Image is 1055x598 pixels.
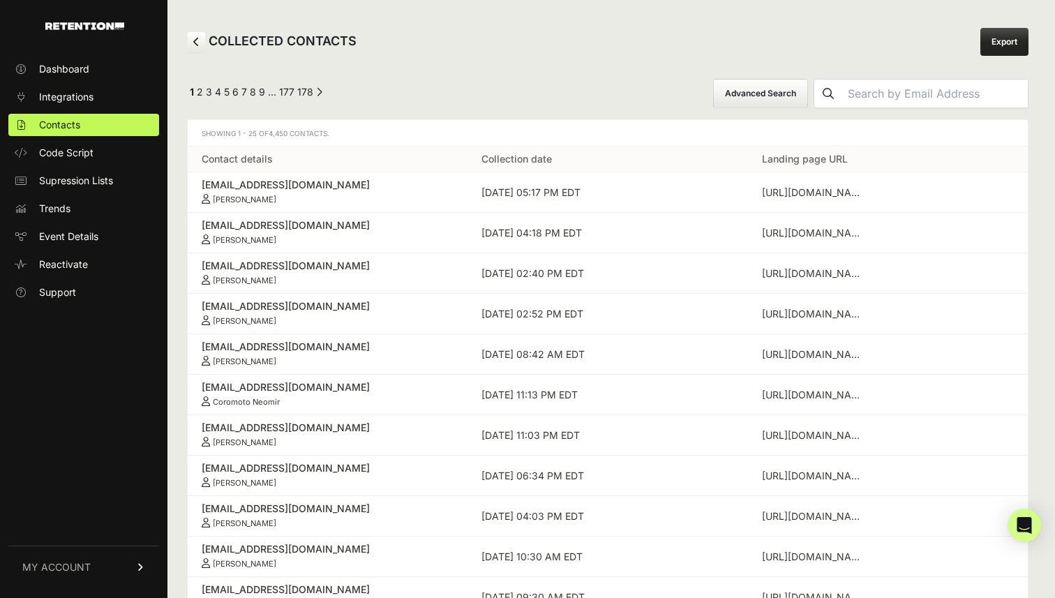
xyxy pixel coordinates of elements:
[202,421,454,447] a: [EMAIL_ADDRESS][DOMAIN_NAME] [PERSON_NAME]
[1008,509,1041,542] div: Open Intercom Messenger
[467,294,747,334] td: [DATE] 02:52 PM EDT
[202,502,454,516] div: [EMAIL_ADDRESS][DOMAIN_NAME]
[467,213,747,253] td: [DATE] 04:18 PM EDT
[467,537,747,577] td: [DATE] 10:30 AM EDT
[8,170,159,192] a: Supression Lists
[202,299,454,313] div: [EMAIL_ADDRESS][DOMAIN_NAME]
[762,153,848,165] a: Landing page URL
[202,259,454,285] a: [EMAIL_ADDRESS][DOMAIN_NAME] [PERSON_NAME]
[279,86,294,98] a: Page 177
[467,334,747,375] td: [DATE] 08:42 AM EDT
[213,397,280,407] small: Coromoto Neomir
[202,153,273,165] a: Contact details
[213,235,276,245] small: [PERSON_NAME]
[762,186,867,200] div: https://www.normalfolks.us/#join
[39,202,70,216] span: Trends
[202,461,454,488] a: [EMAIL_ADDRESS][DOMAIN_NAME] [PERSON_NAME]
[269,129,329,137] span: 4,450 Contacts.
[213,276,276,285] small: [PERSON_NAME]
[39,62,89,76] span: Dashboard
[39,118,80,132] span: Contacts
[202,542,454,569] a: [EMAIL_ADDRESS][DOMAIN_NAME] [PERSON_NAME]
[202,583,454,597] div: [EMAIL_ADDRESS][DOMAIN_NAME]
[202,380,454,407] a: [EMAIL_ADDRESS][DOMAIN_NAME] Coromoto Neomir
[467,253,747,294] td: [DATE] 02:40 PM EDT
[202,299,454,326] a: [EMAIL_ADDRESS][DOMAIN_NAME] [PERSON_NAME]
[39,257,88,271] span: Reactivate
[45,22,124,30] img: Retention.com
[467,172,747,213] td: [DATE] 05:17 PM EDT
[481,153,552,165] a: Collection date
[241,86,247,98] a: Page 7
[39,174,113,188] span: Supression Lists
[8,58,159,80] a: Dashboard
[202,178,454,192] div: [EMAIL_ADDRESS][DOMAIN_NAME]
[202,218,454,232] div: [EMAIL_ADDRESS][DOMAIN_NAME]
[762,509,867,523] div: https://www.normalfolks.us/podcast/welles
[213,195,276,204] small: [PERSON_NAME]
[213,559,276,569] small: [PERSON_NAME]
[8,114,159,136] a: Contacts
[202,542,454,556] div: [EMAIL_ADDRESS][DOMAIN_NAME]
[762,307,867,321] div: https://www.normalfolks.us/podcast
[467,496,747,537] td: [DATE] 04:03 PM EDT
[762,226,867,240] div: https://www.normalfolks.us/podcast/fathermark
[202,218,454,245] a: [EMAIL_ADDRESS][DOMAIN_NAME] [PERSON_NAME]
[202,259,454,273] div: [EMAIL_ADDRESS][DOMAIN_NAME]
[202,421,454,435] div: [EMAIL_ADDRESS][DOMAIN_NAME]
[202,380,454,394] div: [EMAIL_ADDRESS][DOMAIN_NAME]
[762,347,867,361] div: https://www.normalfolks.us/podcast/fathermark
[187,85,322,103] div: Pagination
[39,285,76,299] span: Support
[22,560,91,574] span: MY ACCOUNT
[213,478,276,488] small: [PERSON_NAME]
[762,550,867,564] div: https://www.normalfolks.us/podcast/fathermark
[206,86,212,98] a: Page 3
[8,281,159,304] a: Support
[980,28,1028,56] a: Export
[187,31,357,52] h2: COLLECTED CONTACTS
[762,267,867,281] div: https://www.normalfolks.us/podcast/fathermark
[39,146,93,160] span: Code Script
[467,415,747,456] td: [DATE] 11:03 PM EDT
[202,461,454,475] div: [EMAIL_ADDRESS][DOMAIN_NAME]
[213,357,276,366] small: [PERSON_NAME]
[8,225,159,248] a: Event Details
[259,86,265,98] a: Page 9
[842,80,1028,107] input: Search by Email Address
[202,340,454,366] a: [EMAIL_ADDRESS][DOMAIN_NAME] [PERSON_NAME]
[467,456,747,496] td: [DATE] 06:34 PM EDT
[8,197,159,220] a: Trends
[213,316,276,326] small: [PERSON_NAME]
[224,86,230,98] a: Page 5
[268,86,276,98] span: …
[197,86,203,98] a: Page 2
[762,469,867,483] div: https://www.normalfolks.us/podcast/fathermark
[297,86,313,98] a: Page 178
[190,86,194,98] em: Page 1
[467,375,747,415] td: [DATE] 11:13 PM EDT
[213,438,276,447] small: [PERSON_NAME]
[232,86,239,98] a: Page 6
[202,340,454,354] div: [EMAIL_ADDRESS][DOMAIN_NAME]
[250,86,256,98] a: Page 8
[202,502,454,528] a: [EMAIL_ADDRESS][DOMAIN_NAME] [PERSON_NAME]
[8,546,159,588] a: MY ACCOUNT
[713,79,808,108] button: Advanced Search
[8,86,159,108] a: Integrations
[215,86,221,98] a: Page 4
[8,253,159,276] a: Reactivate
[762,388,867,402] div: https://www.normalfolks.us/premium
[39,230,98,244] span: Event Details
[202,178,454,204] a: [EMAIL_ADDRESS][DOMAIN_NAME] [PERSON_NAME]
[39,90,93,104] span: Integrations
[8,142,159,164] a: Code Script
[213,518,276,528] small: [PERSON_NAME]
[762,428,867,442] div: https://www.normalfolks.us/podcast/fathermark?fbclid=IwZXh0bgNhZW0CMTEAAR6TcKlFSZmYwOMlEeKq0gkNlI...
[202,129,329,137] span: Showing 1 - 25 of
